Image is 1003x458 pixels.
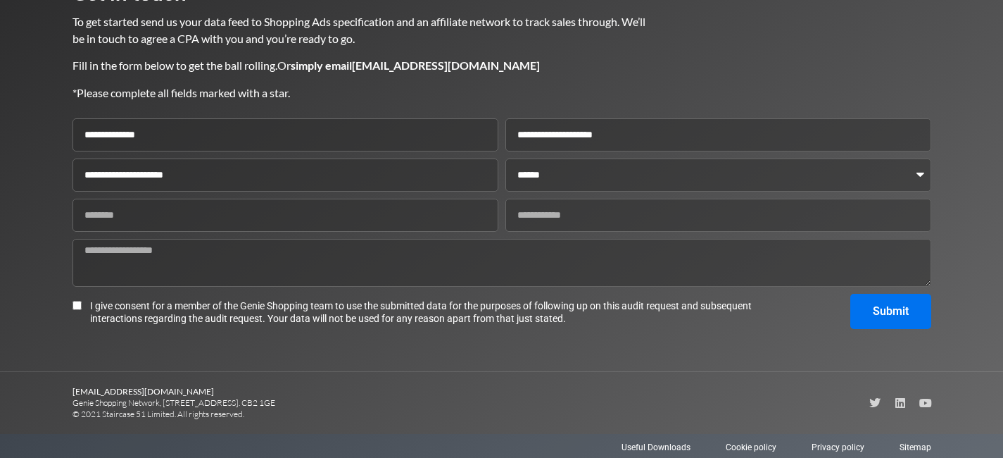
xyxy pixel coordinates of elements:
[291,58,540,72] b: simply email [EMAIL_ADDRESS][DOMAIN_NAME]
[900,441,931,454] a: Sitemap
[873,306,909,317] span: Submit
[90,299,758,325] span: I give consent for a member of the Genie Shopping team to use the submitted data for the purposes...
[812,441,864,454] a: Privacy policy
[277,58,540,72] span: Or
[72,386,502,420] p: Genie Shopping Network, [STREET_ADDRESS]. CB2 1GE © 2021 Staircase 51 Limited. All rights reserved.
[72,85,647,101] p: *Please complete all fields marked with a star.
[72,58,277,72] span: Fill in the form below to get the ball rolling.
[726,441,776,454] a: Cookie policy
[72,15,648,45] span: To get started send us your data feed to Shopping Ads specification and an affiliate network to t...
[72,386,214,397] b: [EMAIL_ADDRESS][DOMAIN_NAME]
[850,294,931,329] button: Submit
[622,441,690,454] a: Useful Downloads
